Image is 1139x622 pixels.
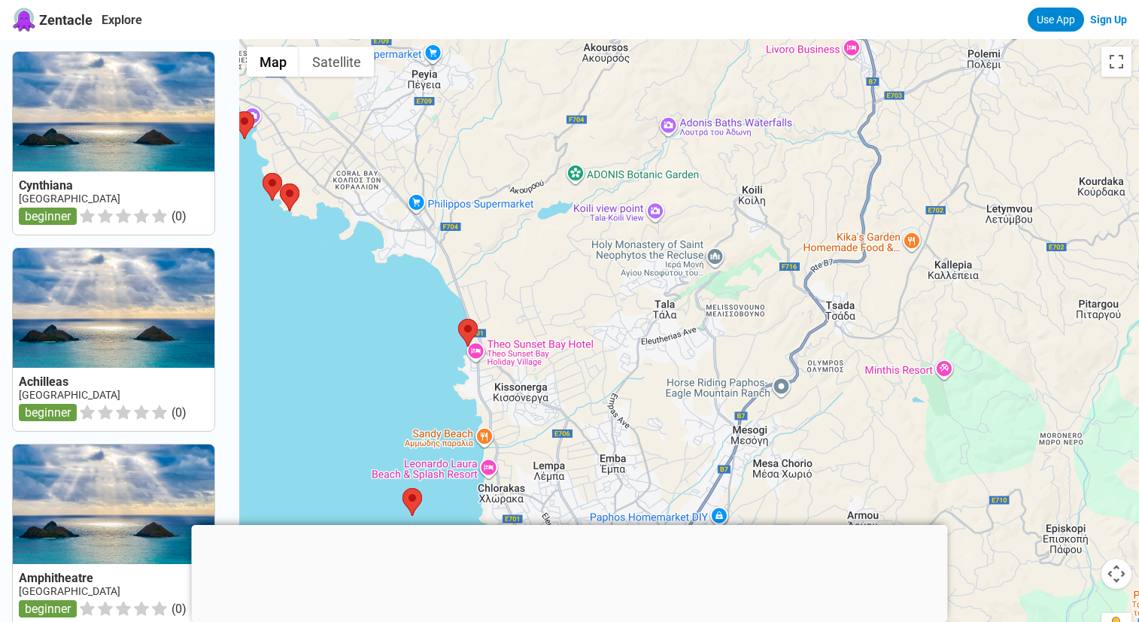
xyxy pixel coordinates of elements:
[1101,47,1131,77] button: Toggle fullscreen view
[1101,559,1131,589] button: Map camera controls
[247,47,299,77] button: Show street map
[102,13,142,27] a: Explore
[12,8,36,32] img: Zentacle logo
[1090,14,1127,26] a: Sign Up
[19,193,120,205] a: [GEOGRAPHIC_DATA]
[1028,8,1084,32] a: Use App
[39,12,93,28] span: Zentacle
[299,47,374,77] button: Show satellite imagery
[12,8,93,32] a: Zentacle logoZentacle
[192,525,948,618] iframe: Advertisement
